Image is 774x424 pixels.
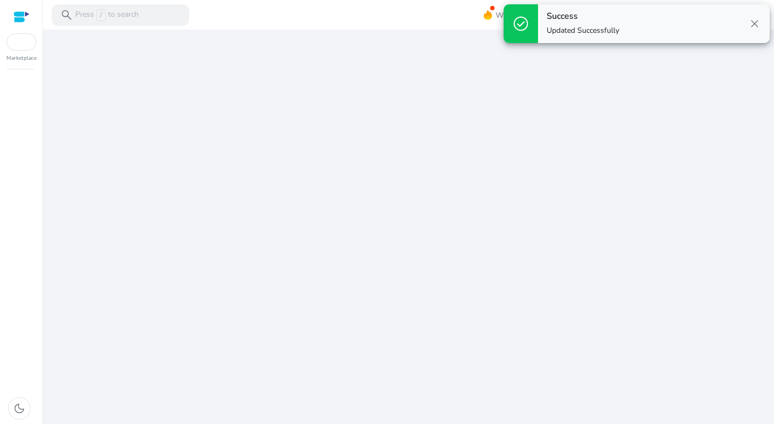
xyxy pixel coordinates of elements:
span: search [60,9,73,22]
span: What's New [496,6,537,25]
span: close [748,17,761,30]
span: dark_mode [13,402,26,415]
p: Marketplace [6,54,37,62]
span: check_circle [512,15,529,32]
span: / [96,9,106,21]
p: Press to search [75,9,139,21]
h4: Success [547,11,619,22]
p: Updated Successfully [547,25,619,36]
